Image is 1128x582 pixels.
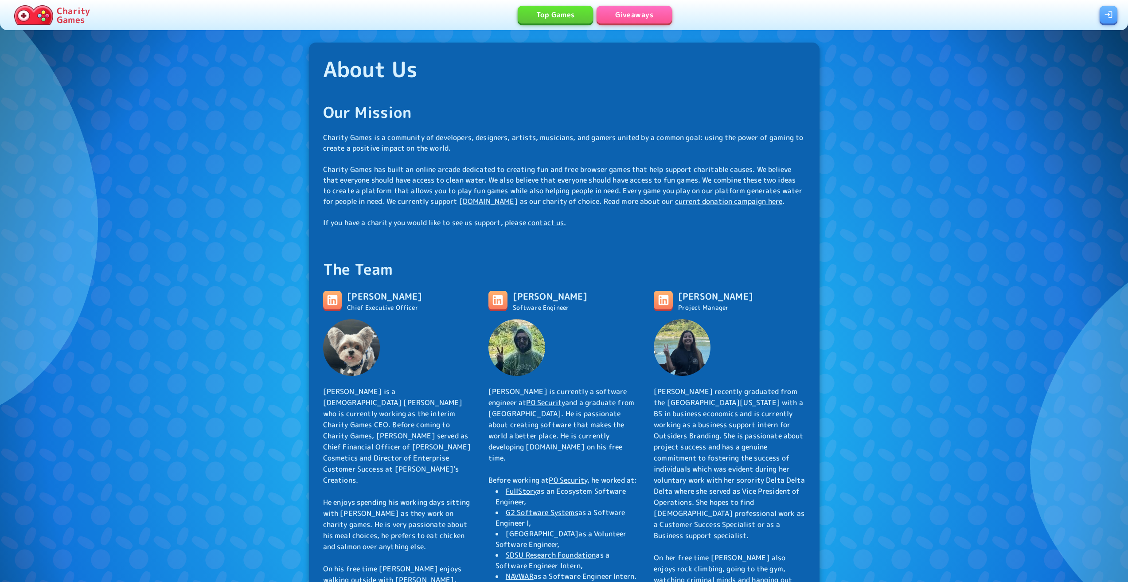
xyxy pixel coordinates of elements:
[526,398,565,407] a: P0 Security
[323,103,805,121] h4: Our Mission
[323,132,805,228] p: Charity Games is a community of developers, designers, artists, musicians, and gamers united by a...
[488,550,640,571] li: as a Software Engineer Intern,
[488,319,545,376] img: Miguel Campos
[597,6,672,23] a: Giveaways
[675,196,783,206] a: current donation campaign here
[506,571,534,581] a: NAVWAR
[323,57,805,82] h3: About Us
[347,289,422,303] h6: [PERSON_NAME]
[323,260,805,278] h4: The Team
[488,486,640,507] li: as an Ecosystem Software Engineer,
[518,6,593,23] a: Top Games
[678,289,753,303] h6: [PERSON_NAME]
[488,507,640,528] li: as a Software Engineer I,
[654,319,710,376] img: Esbeidy Campos
[513,289,588,303] h6: [PERSON_NAME]
[506,529,579,539] a: [GEOGRAPHIC_DATA]
[57,6,90,24] p: Charity Games
[549,475,587,485] a: P0 Security
[14,5,53,25] img: Charity.Games
[506,486,537,496] a: FullStory
[488,571,640,582] li: as a Software Engineer Intern.
[459,196,518,206] a: [DOMAIN_NAME]
[506,508,578,517] a: G2 Software Systems
[678,303,753,312] p: Project Manager
[323,319,380,376] img: Taki Pineda
[506,550,596,560] a: SDSU Research Foundation
[347,303,422,312] p: Chief Executive Officer
[488,528,640,550] li: as a Volunteer Software Engineer,
[11,4,94,27] a: Charity Games
[528,218,566,227] a: contact us.
[513,303,588,312] p: Software Engineer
